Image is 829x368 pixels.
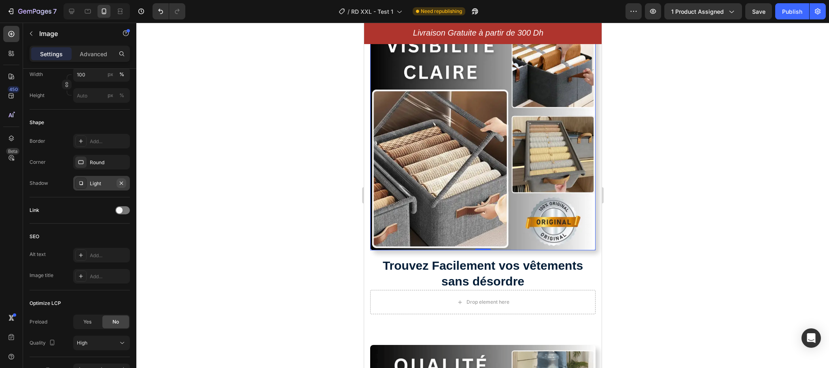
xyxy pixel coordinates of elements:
div: Drop element here [102,276,145,283]
span: No [112,318,119,326]
div: 450 [8,86,19,93]
label: Height [30,92,45,99]
div: Optimize LCP [30,300,61,307]
div: Add... [90,138,128,145]
p: Settings [40,50,63,58]
p: Advanced [80,50,107,58]
div: Image title [30,272,53,279]
button: 7 [3,3,60,19]
div: Shape [30,119,44,126]
div: Beta [6,148,19,154]
input: px% [73,88,130,103]
span: RD XXL - Test 1 [351,7,393,16]
p: Image [39,29,108,38]
button: Publish [775,3,809,19]
div: % [119,71,124,78]
iframe: Design area [364,23,602,368]
span: Need republishing [421,8,462,15]
div: px [108,71,113,78]
div: Add... [90,252,128,259]
span: 1 product assigned [671,7,724,16]
div: SEO [30,233,39,240]
img: gempages_570197799820330208-847234ec-8c9e-4065-93ba-483078286208.webp [6,2,231,228]
button: 1 product assigned [664,3,742,19]
div: Undo/Redo [153,3,185,19]
button: % [106,70,115,79]
span: High [77,340,87,346]
label: Width [30,71,43,78]
button: Save [745,3,772,19]
div: Quality [30,338,57,349]
strong: Trouvez Facilement vos vêtements sans désordre [19,236,219,265]
button: % [106,91,115,100]
button: px [117,70,127,79]
div: Shadow [30,180,48,187]
input: px% [73,67,130,82]
div: Corner [30,159,46,166]
p: 7 [53,6,57,16]
span: Save [752,8,765,15]
div: Open Intercom Messenger [801,328,821,348]
div: Light [90,180,113,187]
button: High [73,336,130,350]
div: Add... [90,273,128,280]
span: / [348,7,350,16]
div: Preload [30,318,47,326]
h2: 🔄 Retour Facile sous 7 Jours [229,4,445,17]
div: Publish [782,7,802,16]
div: % [119,92,124,99]
div: Alt text [30,251,46,258]
div: px [108,92,113,99]
span: Yes [83,318,91,326]
div: Round [90,159,128,166]
div: Link [30,207,39,214]
button: px [117,91,127,100]
div: Border [30,137,45,145]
